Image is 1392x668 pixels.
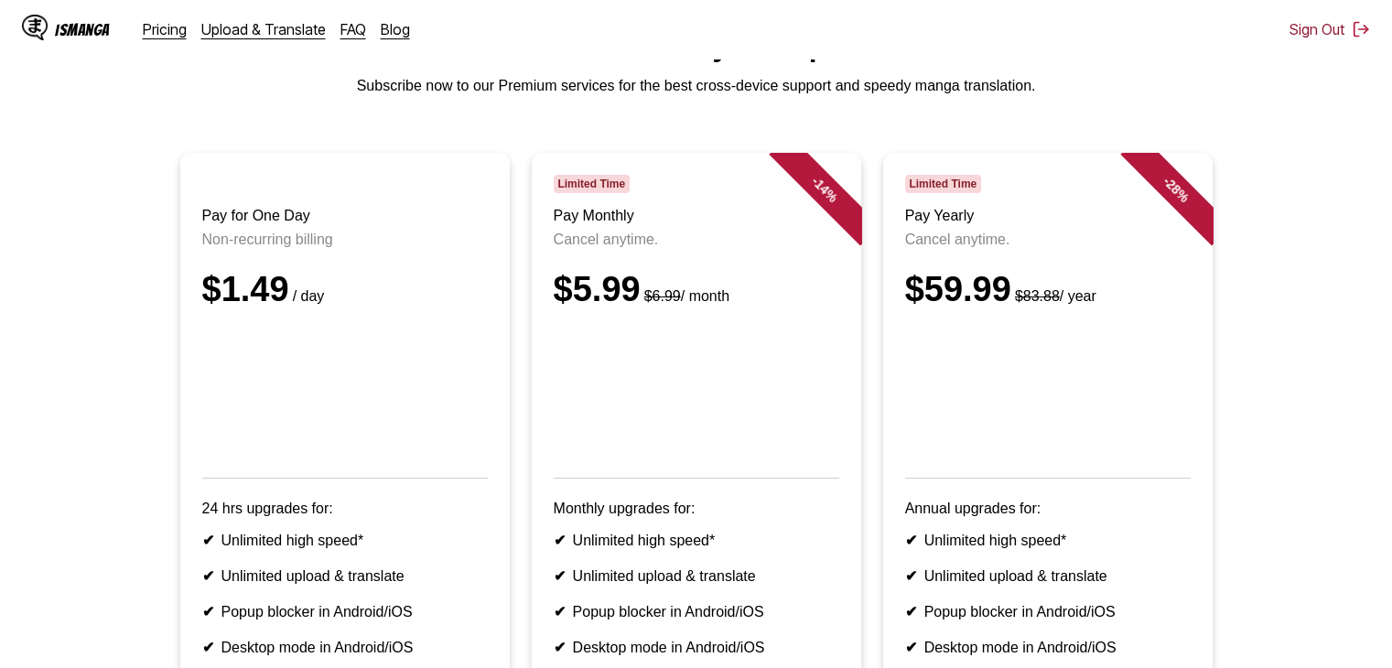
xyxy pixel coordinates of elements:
[289,288,325,304] small: / day
[340,20,366,38] a: FAQ
[905,568,917,584] b: ✔
[769,135,879,244] div: - 14 %
[201,20,326,38] a: Upload & Translate
[1352,20,1370,38] img: Sign out
[554,640,566,655] b: ✔
[202,232,488,248] p: Non-recurring billing
[202,533,214,548] b: ✔
[554,604,566,620] b: ✔
[554,331,839,452] iframe: PayPal
[905,270,1191,309] div: $59.99
[1015,288,1060,304] s: $83.88
[202,270,488,309] div: $1.49
[202,639,488,656] li: Desktop mode in Android/iOS
[644,288,681,304] s: $6.99
[554,639,839,656] li: Desktop mode in Android/iOS
[15,78,1377,94] p: Subscribe now to our Premium services for the best cross-device support and speedy manga translat...
[554,175,630,193] span: Limited Time
[202,567,488,585] li: Unlimited upload & translate
[1120,135,1230,244] div: - 28 %
[905,533,917,548] b: ✔
[905,532,1191,549] li: Unlimited high speed*
[905,567,1191,585] li: Unlimited upload & translate
[202,532,488,549] li: Unlimited high speed*
[905,640,917,655] b: ✔
[554,603,839,620] li: Popup blocker in Android/iOS
[905,208,1191,224] h3: Pay Yearly
[554,501,839,517] p: Monthly upgrades for:
[22,15,48,40] img: IsManga Logo
[554,567,839,585] li: Unlimited upload & translate
[905,604,917,620] b: ✔
[641,288,729,304] small: / month
[905,232,1191,248] p: Cancel anytime.
[381,20,410,38] a: Blog
[22,15,143,44] a: IsManga LogoIsManga
[202,603,488,620] li: Popup blocker in Android/iOS
[905,501,1191,517] p: Annual upgrades for:
[202,501,488,517] p: 24 hrs upgrades for:
[1011,288,1096,304] small: / year
[143,20,187,38] a: Pricing
[905,603,1191,620] li: Popup blocker in Android/iOS
[202,604,214,620] b: ✔
[55,21,110,38] div: IsManga
[202,640,214,655] b: ✔
[905,175,981,193] span: Limited Time
[202,331,488,452] iframe: PayPal
[1289,20,1370,38] button: Sign Out
[554,208,839,224] h3: Pay Monthly
[554,270,839,309] div: $5.99
[202,568,214,584] b: ✔
[202,208,488,224] h3: Pay for One Day
[905,639,1191,656] li: Desktop mode in Android/iOS
[554,533,566,548] b: ✔
[554,232,839,248] p: Cancel anytime.
[554,568,566,584] b: ✔
[554,532,839,549] li: Unlimited high speed*
[905,331,1191,452] iframe: PayPal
